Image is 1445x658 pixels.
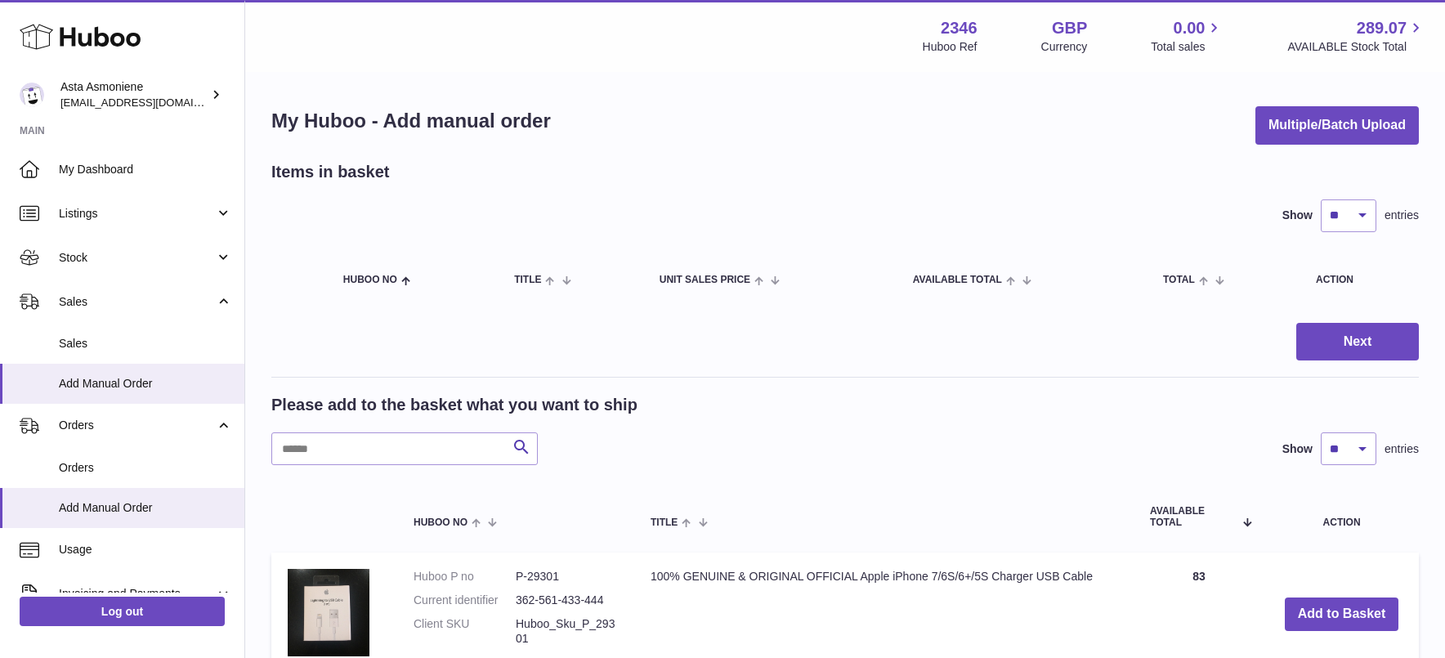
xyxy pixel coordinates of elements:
span: Unit Sales Price [660,275,750,285]
span: Add Manual Order [59,500,232,516]
th: Action [1264,490,1419,544]
span: [EMAIL_ADDRESS][DOMAIN_NAME] [60,96,240,109]
span: AVAILABLE Total [913,275,1002,285]
div: Action [1316,275,1402,285]
div: Huboo Ref [923,39,977,55]
span: Sales [59,294,215,310]
span: entries [1385,208,1419,223]
strong: 2346 [941,17,977,39]
dd: P-29301 [516,569,618,584]
dt: Current identifier [414,593,516,608]
h2: Please add to the basket what you want to ship [271,394,637,416]
span: 0.00 [1174,17,1206,39]
img: onlyipsales@gmail.com [20,83,44,107]
button: Multiple/Batch Upload [1255,106,1419,145]
dd: Huboo_Sku_P_29301 [516,616,618,647]
div: Asta Asmoniene [60,79,208,110]
dt: Client SKU [414,616,516,647]
a: 0.00 Total sales [1151,17,1224,55]
dt: Huboo P no [414,569,516,584]
a: 289.07 AVAILABLE Stock Total [1287,17,1425,55]
span: AVAILABLE Stock Total [1287,39,1425,55]
span: entries [1385,441,1419,457]
span: Sales [59,336,232,351]
label: Show [1282,441,1313,457]
label: Show [1282,208,1313,223]
span: Listings [59,206,215,222]
div: Currency [1041,39,1088,55]
strong: GBP [1052,17,1087,39]
span: My Dashboard [59,162,232,177]
span: Huboo no [343,275,397,285]
h2: Items in basket [271,161,390,183]
span: Orders [59,460,232,476]
span: Total [1163,275,1195,285]
span: Stock [59,250,215,266]
span: AVAILABLE Total [1150,506,1234,527]
span: 289.07 [1357,17,1407,39]
img: 100% GENUINE & ORIGINAL OFFICIAL Apple iPhone 7/6S/6+/5S Charger USB Cable [288,569,369,656]
span: Invoicing and Payments [59,586,215,602]
button: Add to Basket [1285,598,1399,631]
span: Usage [59,542,232,557]
h1: My Huboo - Add manual order [271,108,551,134]
button: Next [1296,323,1419,361]
dd: 362-561-433-444 [516,593,618,608]
a: Log out [20,597,225,626]
span: Huboo no [414,517,467,528]
span: Total sales [1151,39,1224,55]
span: Title [651,517,678,528]
span: Orders [59,418,215,433]
span: Title [514,275,541,285]
span: Add Manual Order [59,376,232,392]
